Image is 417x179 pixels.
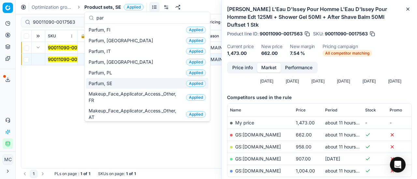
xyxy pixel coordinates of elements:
[194,45,235,51] div: GS:[DOMAIN_NAME]
[325,156,340,161] span: [DATE]
[230,108,241,113] span: Name
[89,48,113,55] span: Parfum, IT
[21,170,29,178] button: Go to previous page
[235,120,254,125] span: My price
[290,50,315,57] dd: 7.54 %
[296,132,312,137] span: 662.00
[98,171,125,176] span: SKUs on page :
[134,171,136,176] strong: 1
[281,63,317,72] button: Performance
[48,33,56,39] span: SKU
[235,168,281,173] a: GS:[DOMAIN_NAME]
[388,79,401,83] text: [DATE]
[54,171,90,176] div: :
[89,59,156,65] span: Parfum, [GEOGRAPHIC_DATA]
[48,45,90,50] mark: 90011090-0017563
[83,171,87,176] strong: of
[32,4,144,10] nav: breadcrumb
[323,50,372,57] span: All competitor matching
[30,170,37,178] button: 1
[89,27,113,33] span: Parfum, FI
[325,108,337,113] span: Period
[325,31,368,37] span: 90011090-0017563
[363,79,376,83] text: [DATE]
[34,44,42,51] button: Expand
[228,63,257,72] button: Price info
[325,144,365,149] span: about 11 hours ago
[257,63,281,72] button: Market
[325,132,365,137] span: about 11 hours ago
[186,48,206,55] span: Applied
[48,57,90,62] mark: 90011090-0017563
[227,94,412,101] h5: Competitors used in the rule
[124,4,144,10] span: Applied
[365,108,376,113] span: Stock
[296,108,306,113] span: Price
[186,59,206,65] span: Applied
[3,154,13,165] button: MC
[227,44,253,49] dt: Current price
[186,94,206,101] span: Applied
[227,50,253,57] dd: 1,473.00
[235,144,281,149] a: GS:[DOMAIN_NAME]
[363,117,387,129] td: -
[85,24,210,121] div: Suggestions
[33,19,104,25] input: Search by SKU or title
[84,4,144,10] span: Product sets, SEApplied
[89,91,183,104] span: Makeup_Face_Applicator_Access._Other, FR
[227,5,412,29] h2: [PERSON_NAME] L'Eau D'Issey Pour Homme L'Eau D'Issey Pour Homme Edt 125Ml + Shower Gel 50Ml + Aft...
[296,168,315,173] span: 1,004.00
[21,170,47,178] nav: pagination
[34,32,42,40] button: Expand all
[235,132,281,137] a: GS:[DOMAIN_NAME]
[286,79,299,83] text: [DATE]
[390,157,406,173] div: Open Intercom Messenger
[96,11,206,24] input: Search groups...
[89,171,90,176] strong: 1
[89,80,115,87] span: Parfum, SE
[296,120,315,125] span: 1,473.00
[186,80,206,87] span: Applied
[235,156,281,161] a: GS:[DOMAIN_NAME]
[261,50,282,57] dd: 662.00
[296,156,311,161] span: 907.00
[39,170,47,178] button: Go to next page
[129,171,133,176] strong: of
[80,33,85,39] span: 🔒
[325,168,365,173] span: about 11 hours ago
[80,171,82,176] strong: 1
[260,79,273,83] text: [DATE]
[89,37,156,44] span: Parfum, [GEOGRAPHIC_DATA]
[89,108,183,121] span: Makeup_Face_Applicator_Access._Other, AT
[260,31,303,37] span: 90011090-0017563
[390,108,402,113] span: Promo
[313,32,324,36] span: SKU :
[54,171,77,176] span: PLs on page
[311,79,324,83] text: [DATE]
[186,27,206,33] span: Applied
[48,56,90,63] button: 90011090-0017563
[323,44,372,49] dt: Pricing campaign
[194,56,235,63] div: GS:[DOMAIN_NAME]
[186,37,206,44] span: Applied
[186,70,206,76] span: Applied
[325,120,365,125] span: about 11 hours ago
[186,111,206,118] span: Applied
[48,45,90,51] button: 90011090-0017563
[296,144,311,149] span: 958.00
[290,44,315,49] dt: New margin
[32,4,73,10] a: Optimization groups
[89,70,115,76] span: Parfum, PL
[337,79,350,83] text: [DATE]
[84,4,121,10] span: Product sets, SE
[126,171,128,176] strong: 1
[261,44,282,49] dt: New price
[387,117,411,129] td: -
[227,32,258,36] span: Product line ID :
